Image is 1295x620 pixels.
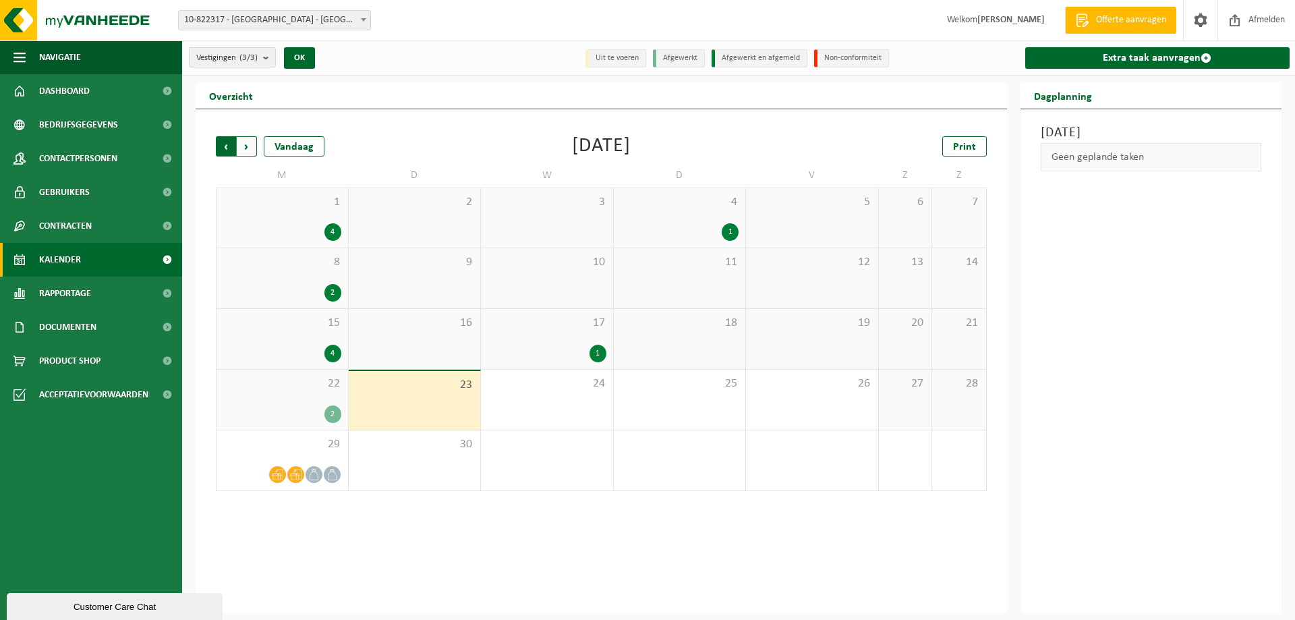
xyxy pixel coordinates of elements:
[355,255,474,270] span: 9
[653,49,705,67] li: Afgewerkt
[886,255,925,270] span: 13
[324,405,341,423] div: 2
[977,15,1045,25] strong: [PERSON_NAME]
[932,163,986,188] td: Z
[722,223,739,241] div: 1
[179,11,370,30] span: 10-822317 - HUIS VALLAEY - LICHTERVELDE
[324,345,341,362] div: 4
[324,223,341,241] div: 4
[39,40,81,74] span: Navigatie
[942,136,987,157] a: Print
[488,255,606,270] span: 10
[1041,123,1262,143] h3: [DATE]
[1065,7,1176,34] a: Offerte aanvragen
[585,49,646,67] li: Uit te voeren
[712,49,807,67] li: Afgewerkt en afgemeld
[223,195,341,210] span: 1
[939,376,979,391] span: 28
[589,345,606,362] div: 1
[355,316,474,331] span: 16
[953,142,976,152] span: Print
[178,10,371,30] span: 10-822317 - HUIS VALLAEY - LICHTERVELDE
[7,590,225,620] iframe: chat widget
[264,136,324,157] div: Vandaag
[324,284,341,302] div: 2
[223,376,341,391] span: 22
[237,136,257,157] span: Volgende
[39,310,96,344] span: Documenten
[939,195,979,210] span: 7
[488,195,606,210] span: 3
[753,376,871,391] span: 26
[39,175,90,209] span: Gebruikers
[753,255,871,270] span: 12
[1025,47,1290,69] a: Extra taak aanvragen
[39,108,118,142] span: Bedrijfsgegevens
[746,163,879,188] td: V
[939,316,979,331] span: 21
[239,53,258,62] count: (3/3)
[355,195,474,210] span: 2
[814,49,889,67] li: Non-conformiteit
[614,163,747,188] td: D
[621,255,739,270] span: 11
[39,142,117,175] span: Contactpersonen
[1093,13,1170,27] span: Offerte aanvragen
[886,376,925,391] span: 27
[879,163,933,188] td: Z
[223,437,341,452] span: 29
[355,437,474,452] span: 30
[196,82,266,109] h2: Overzicht
[39,243,81,277] span: Kalender
[189,47,276,67] button: Vestigingen(3/3)
[39,74,90,108] span: Dashboard
[481,163,614,188] td: W
[355,378,474,393] span: 23
[621,195,739,210] span: 4
[216,136,236,157] span: Vorige
[39,344,100,378] span: Product Shop
[621,316,739,331] span: 18
[349,163,482,188] td: D
[216,163,349,188] td: M
[886,316,925,331] span: 20
[284,47,315,69] button: OK
[753,316,871,331] span: 19
[39,378,148,412] span: Acceptatievoorwaarden
[753,195,871,210] span: 5
[886,195,925,210] span: 6
[196,48,258,68] span: Vestigingen
[39,277,91,310] span: Rapportage
[223,255,341,270] span: 8
[1020,82,1105,109] h2: Dagplanning
[939,255,979,270] span: 14
[223,316,341,331] span: 15
[621,376,739,391] span: 25
[488,376,606,391] span: 24
[1041,143,1262,171] div: Geen geplande taken
[488,316,606,331] span: 17
[39,209,92,243] span: Contracten
[572,136,631,157] div: [DATE]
